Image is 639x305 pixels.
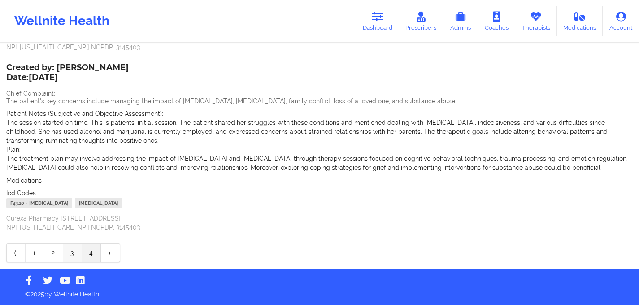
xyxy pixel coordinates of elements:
[26,244,44,262] a: 1
[6,190,36,197] span: Icd Codes
[6,198,72,208] div: F43.10 - [MEDICAL_DATA]
[63,244,82,262] a: 3
[6,146,21,153] span: Plan:
[515,6,557,36] a: Therapists
[6,110,163,117] span: Patient Notes (Subjective and Objective Assessment):
[7,244,26,262] a: Previous item
[6,72,129,84] p: Date: [DATE]
[356,6,399,36] a: Dashboard
[6,118,633,145] p: The session started on time. This is patients' initial session. The patient shared her struggles ...
[603,6,639,36] a: Account
[6,97,633,106] p: The patient's key concerns include managing the impact of [MEDICAL_DATA], [MEDICAL_DATA], family ...
[44,244,63,262] a: 2
[6,214,633,232] p: Curexa Pharmacy [STREET_ADDRESS] NPI: [US_HEALTHCARE_NPI] NCPDP: 3145403
[6,63,129,84] div: Created by: [PERSON_NAME]
[443,6,478,36] a: Admins
[478,6,515,36] a: Coaches
[557,6,603,36] a: Medications
[6,243,120,262] div: Pagination Navigation
[399,6,443,36] a: Prescribers
[6,34,633,52] p: Curexa Pharmacy [STREET_ADDRESS] NPI: [US_HEALTHCARE_NPI] NCPDP: 3145403
[75,198,122,208] div: [MEDICAL_DATA]
[6,154,633,172] p: The treatment plan may involve addressing the impact of [MEDICAL_DATA] and [MEDICAL_DATA] through...
[82,244,101,262] a: 4
[101,244,120,262] a: Next item
[6,90,55,97] span: Chief Complaint:
[6,177,42,184] span: Medications
[19,283,620,299] p: © 2025 by Wellnite Health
